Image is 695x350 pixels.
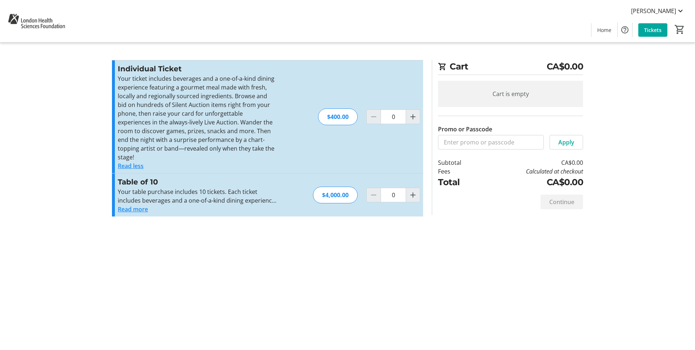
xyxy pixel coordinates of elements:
[618,23,632,37] button: Help
[381,110,406,124] input: Individual Ticket Quantity
[4,3,69,39] img: London Health Sciences Foundation's Logo
[591,23,617,37] a: Home
[406,110,420,124] button: Increment by one
[673,23,686,36] button: Cart
[118,63,277,74] h3: Individual Ticket
[547,60,583,73] span: CA$0.00
[438,158,480,167] td: Subtotal
[438,167,480,176] td: Fees
[118,205,148,214] button: Read more
[438,135,544,150] input: Enter promo or passcode
[625,5,691,17] button: [PERSON_NAME]
[406,188,420,202] button: Increment by one
[558,138,574,147] span: Apply
[438,125,492,134] label: Promo or Passcode
[597,26,611,34] span: Home
[438,60,583,75] h2: Cart
[118,162,144,170] button: Read less
[644,26,662,34] span: Tickets
[638,23,667,37] a: Tickets
[480,158,583,167] td: CA$0.00
[438,81,583,107] div: Cart is empty
[480,167,583,176] td: Calculated at checkout
[118,74,277,162] p: Your ticket includes beverages and a one-of-a-kind dining experience featuring a gourmet meal mad...
[118,176,277,187] h3: Table of 10
[381,188,406,202] input: Table of 10 Quantity
[631,7,676,15] span: [PERSON_NAME]
[550,135,583,150] button: Apply
[480,176,583,189] td: CA$0.00
[313,187,358,203] div: $4,000.00
[438,176,480,189] td: Total
[318,108,358,125] div: $400.00
[118,187,277,205] p: Your table purchase includes 10 tickets. Each ticket includes beverages and a one-of-a-kind dinin...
